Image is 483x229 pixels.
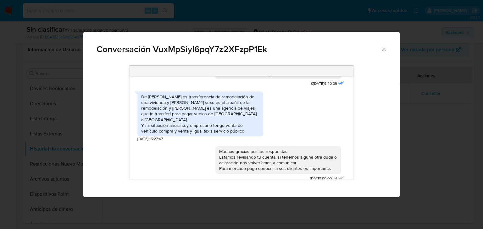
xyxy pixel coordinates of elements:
[219,149,337,172] div: Muchas gracias por tus respuestas. Estamos revisando tu cuenta, si tenemos alguna otra duda o acl...
[97,45,381,54] span: Conversación VuxMpSiyI6pqY7z2XFzpP1Ek
[311,81,337,86] span: 0[DATE]9:40:09
[381,46,386,52] button: Cerrar
[219,25,337,77] div: [PERSON_NAME], es necesario cumplir con el requerimiento como esta descrito, además de responder ...
[137,136,163,142] span: [DATE] 15:27:47
[83,32,400,198] div: Comunicación
[310,176,337,181] span: [DATE] 00:00:44
[141,94,259,134] div: De [PERSON_NAME] es transferencia de remodelación de una vivienda y [PERSON_NAME] sexo es el alba...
